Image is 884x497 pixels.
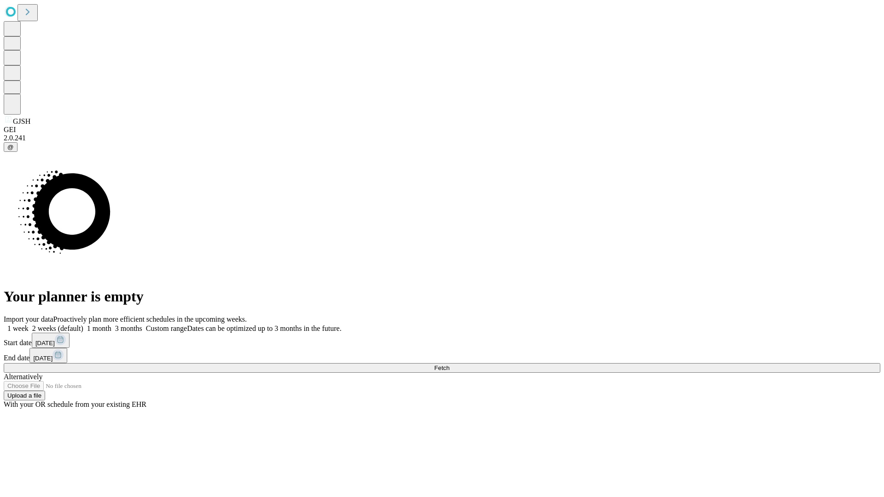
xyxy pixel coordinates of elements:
span: [DATE] [35,340,55,347]
button: Fetch [4,363,880,373]
span: 1 week [7,324,29,332]
span: 3 months [115,324,142,332]
div: GEI [4,126,880,134]
button: @ [4,142,17,152]
span: Custom range [146,324,187,332]
span: Import your data [4,315,53,323]
span: [DATE] [33,355,52,362]
span: 2 weeks (default) [32,324,83,332]
button: [DATE] [29,348,67,363]
span: 1 month [87,324,111,332]
span: Dates can be optimized up to 3 months in the future. [187,324,341,332]
div: Start date [4,333,880,348]
button: Upload a file [4,391,45,400]
button: [DATE] [32,333,70,348]
span: Alternatively [4,373,42,381]
div: 2.0.241 [4,134,880,142]
span: GJSH [13,117,30,125]
span: With your OR schedule from your existing EHR [4,400,146,408]
span: Proactively plan more efficient schedules in the upcoming weeks. [53,315,247,323]
div: End date [4,348,880,363]
span: Fetch [434,364,449,371]
h1: Your planner is empty [4,288,880,305]
span: @ [7,144,14,150]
